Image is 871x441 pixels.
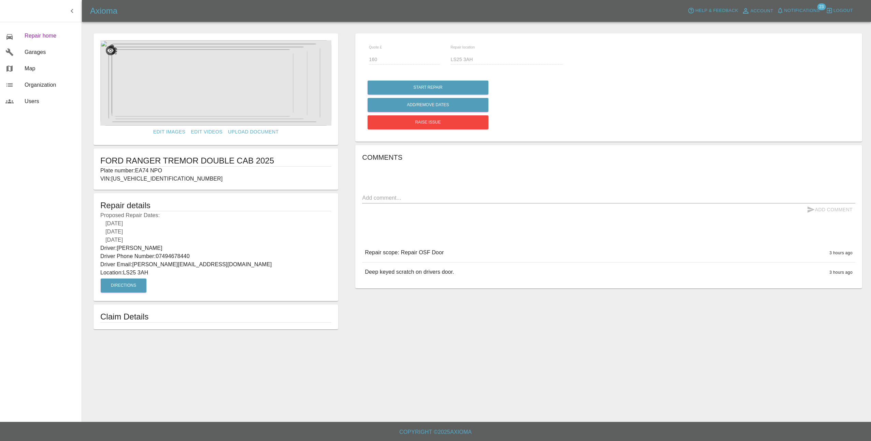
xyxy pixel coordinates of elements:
[368,115,488,129] button: Raise issue
[100,219,331,228] div: [DATE]
[25,48,76,56] span: Garages
[829,251,853,255] span: 3 hours ago
[817,3,826,10] span: 23
[369,45,382,49] span: Quote £
[100,244,331,252] p: Driver: [PERSON_NAME]
[25,65,76,73] span: Map
[686,5,740,16] button: Help & Feedback
[100,311,331,322] h1: Claim Details
[151,126,188,138] a: Edit Images
[25,32,76,40] span: Repair home
[5,427,866,437] h6: Copyright © 2025 Axioma
[368,98,488,112] button: Add/Remove Dates
[100,260,331,269] p: Driver Email: [PERSON_NAME][EMAIL_ADDRESS][DOMAIN_NAME]
[751,7,773,15] span: Account
[365,268,454,276] p: Deep keyed scratch on drivers door.
[833,7,853,15] span: Logout
[25,97,76,105] span: Users
[451,45,475,49] span: Repair location
[368,81,488,95] button: Start Repair
[824,5,855,16] button: Logout
[90,5,117,16] h5: Axioma
[100,236,331,244] div: [DATE]
[695,7,738,15] span: Help & Feedback
[100,252,331,260] p: Driver Phone Number: 07494678440
[740,5,775,16] a: Account
[25,81,76,89] span: Organization
[100,211,331,244] p: Proposed Repair Dates:
[100,167,331,175] p: Plate number: EA74 NPO
[100,228,331,236] div: [DATE]
[100,269,331,277] p: Location: LS25 3AH
[100,175,331,183] p: VIN: [US_VEHICLE_IDENTIFICATION_NUMBER]
[100,40,331,126] img: 87eec3bc-846a-4857-ab4b-e953ebe2e593
[775,5,822,16] button: Notifications
[365,248,444,257] p: Repair scope: Repair OSF Door
[101,279,146,293] button: Directions
[100,155,331,166] h1: FORD RANGER TREMOR DOUBLE CAB 2025
[362,152,855,163] h6: Comments
[784,7,820,15] span: Notifications
[829,270,853,275] span: 3 hours ago
[100,200,331,211] h5: Repair details
[225,126,281,138] a: Upload Document
[188,126,225,138] a: Edit Videos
